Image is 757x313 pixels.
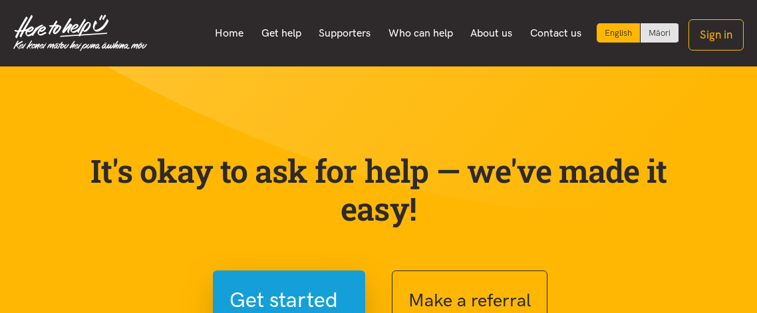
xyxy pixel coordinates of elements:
a: Supporters [310,19,380,47]
a: Who can help [379,19,462,47]
a: Contact us [521,19,590,47]
div: Current language [597,23,641,43]
button: Sign in [688,19,744,51]
img: Home [13,15,147,51]
a: About us [462,19,522,47]
a: Get help [252,19,310,47]
a: Home [206,19,253,47]
a: Switch to Te Reo Māori [641,23,679,43]
p: It's okay to ask for help — we've made it easy! [73,152,684,228]
div: Language toggle [597,23,679,43]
